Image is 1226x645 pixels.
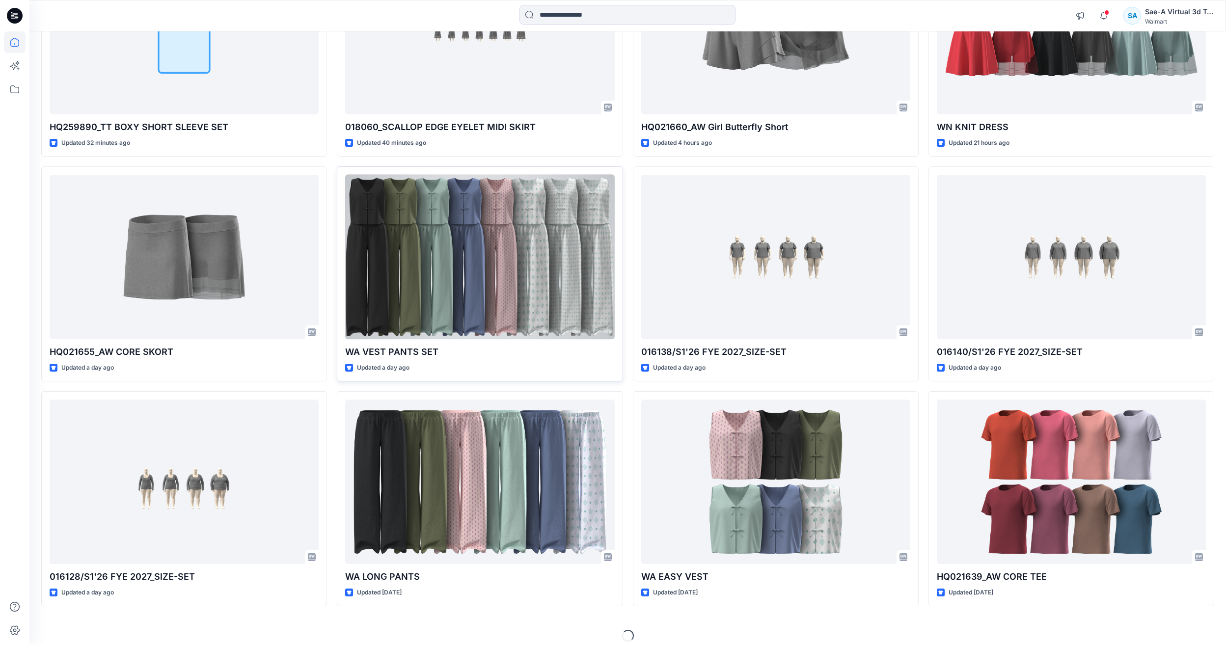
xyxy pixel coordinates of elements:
[937,570,1206,584] p: HQ021639_AW CORE TEE
[50,175,319,339] a: HQ021655_AW CORE SKORT
[357,588,402,598] p: Updated [DATE]
[61,363,114,373] p: Updated a day ago
[937,400,1206,564] a: HQ021639_AW CORE TEE
[357,363,409,373] p: Updated a day ago
[50,120,319,134] p: HQ259890_TT BOXY SHORT SLEEVE SET
[345,175,614,339] a: WA VEST PANTS SET
[949,138,1009,148] p: Updated 21 hours ago
[50,400,319,564] a: 016128/S1'26 FYE 2027_SIZE-SET
[61,588,114,598] p: Updated a day ago
[50,570,319,584] p: 016128/S1'26 FYE 2027_SIZE-SET
[937,120,1206,134] p: WN KNIT DRESS
[937,345,1206,359] p: 016140/S1'26 FYE 2027_SIZE-SET
[937,175,1206,339] a: 016140/S1'26 FYE 2027_SIZE-SET
[1145,6,1214,18] div: Sae-A Virtual 3d Team
[345,400,614,564] a: WA LONG PANTS
[949,363,1001,373] p: Updated a day ago
[949,588,993,598] p: Updated [DATE]
[61,138,130,148] p: Updated 32 minutes ago
[345,570,614,584] p: WA LONG PANTS
[653,588,698,598] p: Updated [DATE]
[641,175,910,339] a: 016138/S1'26 FYE 2027_SIZE-SET
[1145,18,1214,25] div: Walmart
[50,345,319,359] p: HQ021655_AW CORE SKORT
[1123,7,1141,25] div: SA
[641,570,910,584] p: WA EASY VEST
[641,120,910,134] p: HQ021660_AW Girl Butterfly Short
[345,345,614,359] p: WA VEST PANTS SET
[357,138,426,148] p: Updated 40 minutes ago
[653,138,712,148] p: Updated 4 hours ago
[641,345,910,359] p: 016138/S1'26 FYE 2027_SIZE-SET
[653,363,706,373] p: Updated a day ago
[641,400,910,564] a: WA EASY VEST
[345,120,614,134] p: 018060_SCALLOP EDGE EYELET MIDI SKIRT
